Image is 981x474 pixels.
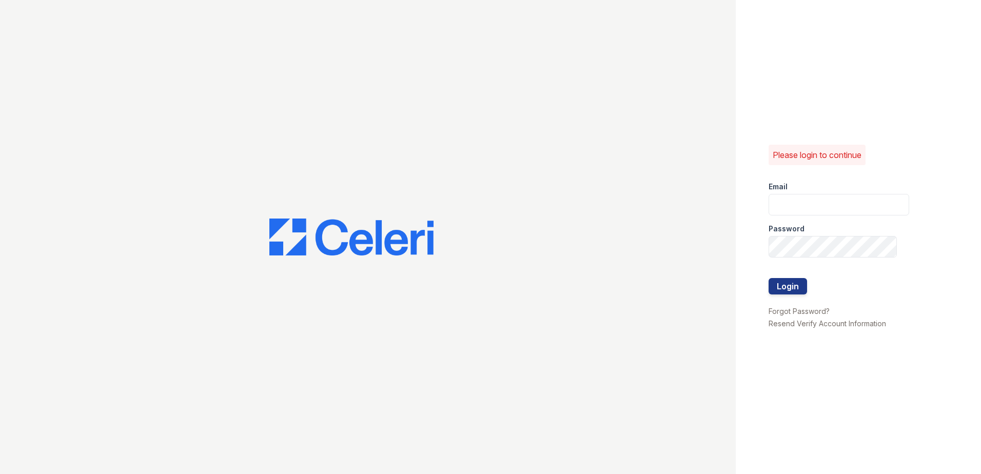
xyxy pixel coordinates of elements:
label: Email [769,182,788,192]
p: Please login to continue [773,149,861,161]
button: Login [769,278,807,294]
img: CE_Logo_Blue-a8612792a0a2168367f1c8372b55b34899dd931a85d93a1a3d3e32e68fde9ad4.png [269,219,434,255]
label: Password [769,224,805,234]
a: Resend Verify Account Information [769,319,886,328]
a: Forgot Password? [769,307,830,315]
